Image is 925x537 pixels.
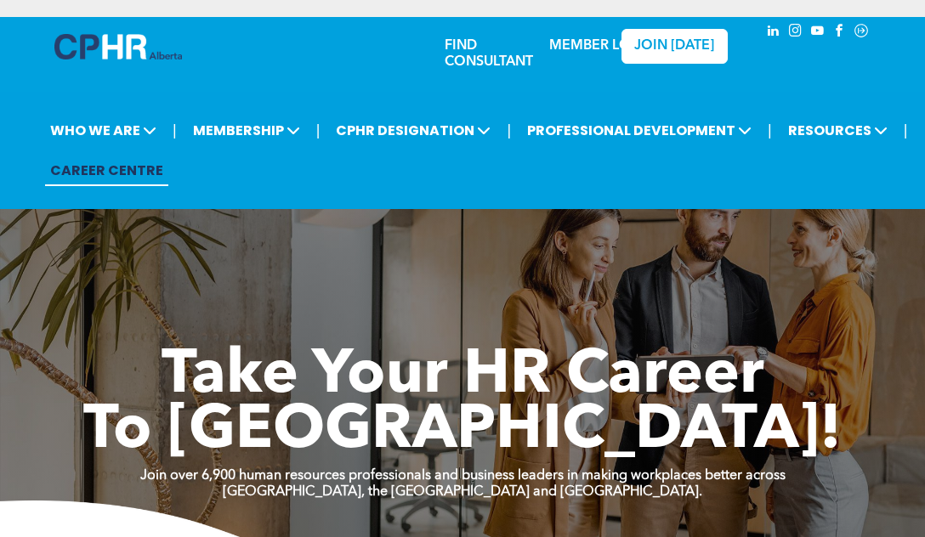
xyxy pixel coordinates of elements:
a: linkedin [763,21,782,44]
li: | [768,113,772,148]
img: A blue and white logo for cp alberta [54,34,182,59]
span: WHO WE ARE [45,115,162,146]
span: CPHR DESIGNATION [331,115,496,146]
a: JOIN [DATE] [621,29,728,64]
strong: [GEOGRAPHIC_DATA], the [GEOGRAPHIC_DATA] and [GEOGRAPHIC_DATA]. [223,485,702,499]
strong: Join over 6,900 human resources professionals and business leaders in making workplaces better ac... [140,469,786,483]
a: instagram [786,21,804,44]
li: | [173,113,177,148]
span: Take Your HR Career [162,346,764,407]
a: FIND CONSULTANT [445,39,533,69]
a: youtube [808,21,826,44]
span: RESOURCES [783,115,893,146]
a: facebook [830,21,848,44]
a: Social network [852,21,871,44]
li: | [316,113,321,148]
a: MEMBER LOGIN [549,39,655,53]
li: | [507,113,511,148]
a: CAREER CENTRE [45,155,168,186]
li: | [904,113,908,148]
span: MEMBERSHIP [188,115,305,146]
span: JOIN [DATE] [634,38,714,54]
span: PROFESSIONAL DEVELOPMENT [522,115,757,146]
span: To [GEOGRAPHIC_DATA]! [83,401,842,462]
